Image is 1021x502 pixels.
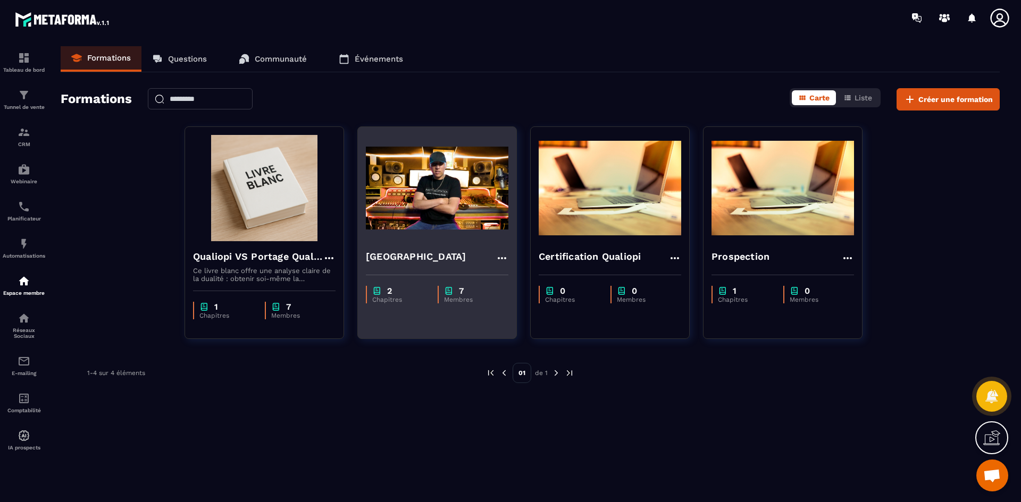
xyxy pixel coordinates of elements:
[444,286,454,296] img: chapter
[271,312,325,319] p: Membres
[703,126,876,352] a: formation-backgroundProspectionchapter1Chapitreschapter0Membres
[837,90,878,105] button: Liste
[545,286,555,296] img: chapter
[3,67,45,73] p: Tableau de bord
[855,93,872,102] span: Liste
[3,229,45,267] a: automationsautomationsAutomatisations
[712,249,769,264] h4: Prospection
[18,163,30,176] img: automations
[193,135,336,241] img: formation-background
[199,302,209,312] img: chapter
[18,237,30,250] img: automations
[18,89,30,101] img: formation
[18,200,30,213] img: scheduler
[733,286,737,296] p: 1
[357,126,530,352] a: formation-background[GEOGRAPHIC_DATA]chapter2Chapitreschapter7Membres
[18,429,30,442] img: automations
[565,368,574,378] img: next
[199,312,254,319] p: Chapitres
[3,445,45,450] p: IA prospects
[790,296,843,303] p: Membres
[3,192,45,229] a: schedulerschedulerPlanificateur
[530,126,703,352] a: formation-backgroundCertification Qualiopichapter0Chapitreschapter0Membres
[617,286,626,296] img: chapter
[3,178,45,184] p: Webinaire
[444,296,498,303] p: Membres
[286,302,291,312] p: 7
[3,44,45,81] a: formationformationTableau de bord
[718,296,773,303] p: Chapitres
[3,327,45,339] p: Réseaux Sociaux
[228,46,317,72] a: Communauté
[18,392,30,405] img: accountant
[712,135,854,241] img: formation-background
[255,54,307,64] p: Communauté
[3,155,45,192] a: automationsautomationsWebinaire
[3,253,45,259] p: Automatisations
[372,286,382,296] img: chapter
[3,370,45,376] p: E-mailing
[792,90,836,105] button: Carte
[18,126,30,139] img: formation
[366,135,508,241] img: formation-background
[632,286,637,296] p: 0
[387,286,392,296] p: 2
[3,407,45,413] p: Comptabilité
[3,347,45,384] a: emailemailE-mailing
[3,267,45,304] a: automationsautomationsEspace membre
[539,135,681,241] img: formation-background
[3,104,45,110] p: Tunnel de vente
[3,141,45,147] p: CRM
[617,296,671,303] p: Membres
[513,363,531,383] p: 01
[809,93,830,102] span: Carte
[551,368,561,378] img: next
[918,94,993,105] span: Créer une formation
[61,88,132,110] h2: Formations
[61,46,141,72] a: Formations
[3,290,45,296] p: Espace membre
[459,286,464,296] p: 7
[193,249,323,264] h4: Qualiopi VS Portage Qualiopi
[18,52,30,64] img: formation
[545,296,600,303] p: Chapitres
[539,249,641,264] h4: Certification Qualiopi
[805,286,810,296] p: 0
[18,355,30,368] img: email
[366,249,466,264] h4: [GEOGRAPHIC_DATA]
[790,286,799,296] img: chapter
[560,286,565,296] p: 0
[214,302,218,312] p: 1
[185,126,357,352] a: formation-backgroundQualiopi VS Portage QualiopiCe livre blanc offre une analyse claire de la dua...
[355,54,403,64] p: Événements
[18,312,30,325] img: social-network
[897,88,1000,110] button: Créer une formation
[328,46,414,72] a: Événements
[718,286,727,296] img: chapter
[499,368,509,378] img: prev
[535,369,548,377] p: de 1
[15,10,111,29] img: logo
[168,54,207,64] p: Questions
[141,46,217,72] a: Questions
[372,296,427,303] p: Chapitres
[193,267,336,283] p: Ce livre blanc offre une analyse claire de la dualité : obtenir soi-même la certification Qualiop...
[3,384,45,421] a: accountantaccountantComptabilité
[3,304,45,347] a: social-networksocial-networkRéseaux Sociaux
[271,302,281,312] img: chapter
[3,216,45,222] p: Planificateur
[976,460,1008,491] a: Ouvrir le chat
[18,275,30,287] img: automations
[486,368,496,378] img: prev
[87,53,131,63] p: Formations
[3,81,45,118] a: formationformationTunnel de vente
[87,369,145,377] p: 1-4 sur 4 éléments
[3,118,45,155] a: formationformationCRM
